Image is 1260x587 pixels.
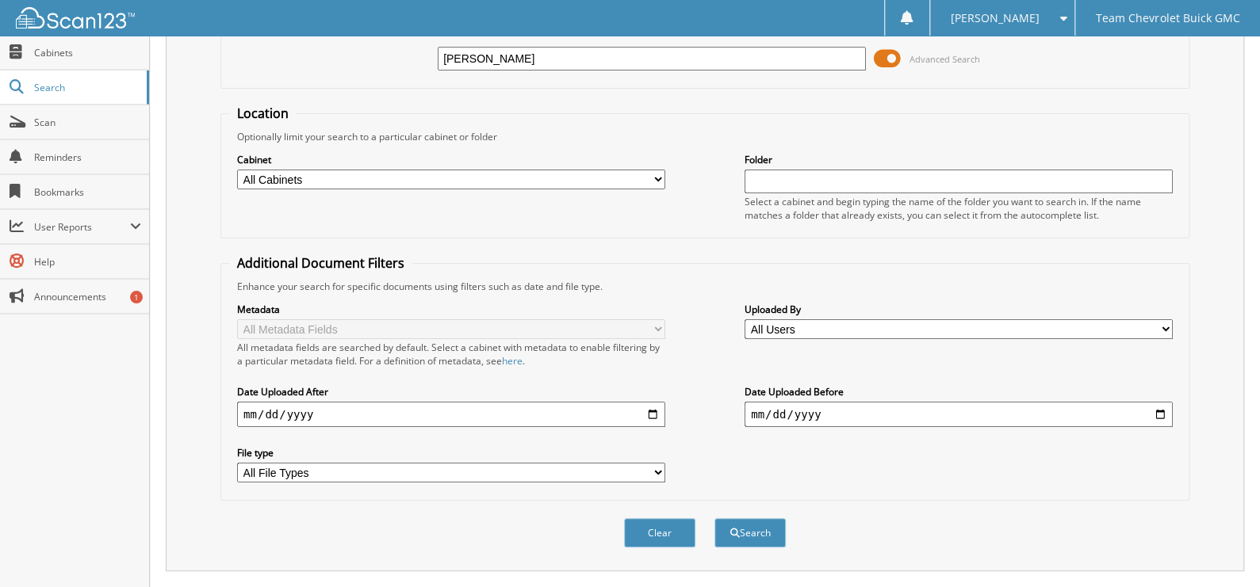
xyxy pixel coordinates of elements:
input: start [237,402,665,427]
input: end [745,402,1173,427]
label: Folder [745,153,1173,166]
label: File type [237,446,665,459]
span: Bookmarks [34,185,141,199]
span: [PERSON_NAME] [950,13,1039,23]
div: 1 [130,291,143,303]
label: Cabinet [237,153,665,166]
span: Announcements [34,290,141,303]
legend: Location [229,105,297,122]
span: Advanced Search [910,53,980,65]
label: Uploaded By [745,303,1173,316]
div: Select a cabinet and begin typing the name of the folder you want to search in. If the name match... [745,195,1173,222]
span: User Reports [34,220,130,234]
legend: Additional Document Filters [229,254,412,272]
iframe: Chat Widget [1181,511,1260,587]
span: Reminders [34,151,141,164]
label: Date Uploaded Before [745,385,1173,398]
span: Scan [34,116,141,129]
img: scan123-logo-white.svg [16,7,135,29]
label: Date Uploaded After [237,385,665,398]
div: Enhance your search for specific documents using filters such as date and file type. [229,280,1181,293]
span: Help [34,255,141,269]
a: here [502,354,523,368]
label: Metadata [237,303,665,316]
span: Search [34,81,139,94]
button: Search [714,518,786,547]
div: All metadata fields are searched by default. Select a cabinet with metadata to enable filtering b... [237,341,665,368]
span: Team Chevrolet Buick GMC [1096,13,1239,23]
button: Clear [624,518,695,547]
div: Optionally limit your search to a particular cabinet or folder [229,130,1181,143]
span: Cabinets [34,46,141,59]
